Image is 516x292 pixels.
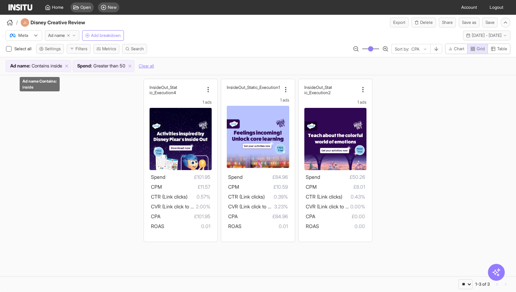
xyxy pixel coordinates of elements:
[228,174,243,180] span: Spend
[342,193,365,201] span: 0.43%
[120,63,125,70] span: 50
[52,5,64,10] span: Home
[274,202,288,211] span: 3.23%
[82,30,124,41] button: Add breakdown
[350,202,365,211] span: 0.00%
[150,85,177,90] h2: InsideOut_Stat
[304,99,366,105] div: 1 ads
[164,222,210,231] span: 0.01
[306,194,342,200] span: CTR (Link clicks)
[93,63,118,70] span: Greater than
[6,60,71,72] div: Ad name:Containsinside
[477,46,485,52] span: Grid
[122,44,147,54] button: Search
[10,63,30,70] span: Ad name :
[150,99,212,105] div: 1 ads
[6,18,18,27] button: /
[439,18,456,27] button: Share
[445,44,468,54] button: Chart
[151,213,160,219] span: CPA
[254,85,280,90] h2: ic_Execution1
[459,18,479,27] button: Save as
[482,18,498,27] button: Save
[151,203,212,209] span: CVR (Link click to purchase)
[239,183,287,191] span: £10.59
[21,18,104,27] div: Disney Creative Review
[22,78,57,84] span: Ad name Contains :
[93,44,119,54] button: Metrics
[160,212,210,221] span: £101.95
[14,46,33,51] span: Select all
[315,212,365,221] span: £0.00
[306,174,320,180] span: Spend
[151,223,164,229] span: ROAS
[91,33,121,38] span: Add breakdown
[108,5,117,10] span: New
[139,60,154,72] button: Clear all
[31,19,104,26] h4: Disney Creative Review
[48,33,65,38] span: Ad name
[228,184,239,190] span: CPM
[304,85,358,95] div: InsideOut_Static_Execution2
[162,183,210,191] span: £11.57
[228,213,238,219] span: CPA
[67,44,91,54] button: Filters
[228,203,290,209] span: CVR (Link click to purchase)
[77,63,92,70] span: Spend :
[475,281,490,287] div: 1-3 of 3
[306,223,319,229] span: ROAS
[45,46,61,52] span: Settings
[243,173,287,181] span: £84.96
[151,184,162,190] span: CPM
[16,19,18,26] span: /
[228,194,265,200] span: CTR (Link clicks)
[227,85,254,90] h2: InsideOut_Stat
[317,183,365,191] span: £8.01
[242,222,287,231] span: 0.01
[228,223,242,229] span: ROAS
[390,18,409,27] button: Export
[22,84,57,90] span: inside
[151,194,187,200] span: CTR (Link clicks)
[463,31,510,40] button: [DATE] - [DATE]
[73,60,134,72] div: Spend:Greater than50
[411,18,436,27] button: Delete
[131,46,144,52] span: Search
[306,203,367,209] span: CVR (Link click to purchase)
[488,44,510,54] button: Table
[467,44,488,54] button: Grid
[150,90,176,95] h2: ic_Execution4
[306,213,315,219] span: CPA
[32,63,49,70] span: Contains
[304,85,332,90] h2: InsideOut_Stat
[320,173,365,181] span: £50.26
[151,174,165,180] span: Spend
[196,202,210,211] span: 2.00%
[8,4,32,11] img: Logo
[165,173,210,181] span: £101.95
[227,97,289,103] div: 1 ads
[304,90,331,95] h2: ic_Execution2
[319,222,365,231] span: 0.00
[51,63,62,70] span: inside
[80,5,91,10] span: Open
[45,30,79,41] button: Ad name
[227,85,280,90] div: InsideOut_Static_Execution1
[472,33,502,38] span: [DATE] - [DATE]
[187,193,210,201] span: 0.57%
[306,184,317,190] span: CPM
[395,46,409,52] span: Sort by:
[454,46,464,52] span: Chart
[497,46,507,52] span: Table
[150,85,203,95] div: InsideOut_Static_Execution4
[265,193,287,201] span: 0.39%
[36,44,64,54] button: Settings
[238,212,287,221] span: £84.96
